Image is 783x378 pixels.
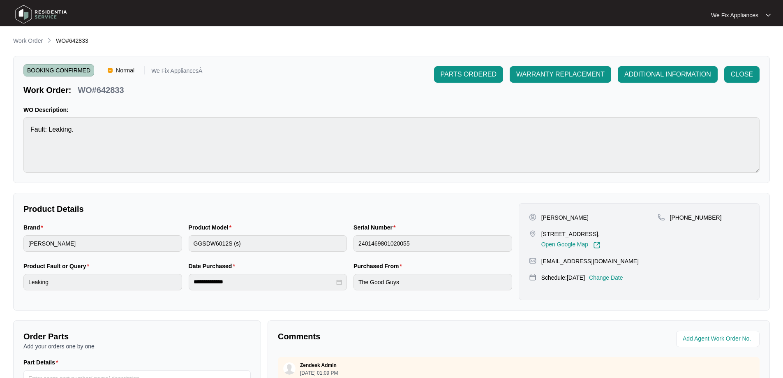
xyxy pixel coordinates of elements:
[541,257,639,265] p: [EMAIL_ADDRESS][DOMAIN_NAME]
[23,274,182,290] input: Product Fault or Query
[189,262,238,270] label: Date Purchased
[353,235,512,252] input: Serial Number
[658,213,665,221] img: map-pin
[516,70,605,79] span: WARRANTY REPLACEMENT
[529,257,536,264] img: map-pin
[766,13,771,17] img: dropdown arrow
[353,274,512,290] input: Purchased From
[23,84,71,96] p: Work Order:
[194,278,335,286] input: Date Purchased
[541,274,585,282] p: Schedule: [DATE]
[46,37,53,44] img: chevron-right
[23,358,62,366] label: Part Details
[510,66,611,83] button: WARRANTY REPLACEMENT
[108,68,113,73] img: Vercel Logo
[13,37,43,45] p: Work Order
[23,203,512,215] p: Product Details
[353,262,405,270] label: Purchased From
[151,68,202,77] p: We Fix AppliancesÂ
[624,70,711,79] span: ADDITIONAL INFORMATION
[23,64,94,77] span: BOOKING CONFIRMED
[541,230,601,238] p: [STREET_ADDRESS],
[711,11,758,19] p: We Fix Appliances
[300,371,338,376] p: [DATE] 01:09 PM
[529,274,536,281] img: map-pin
[441,70,497,79] span: PARTS ORDERED
[529,230,536,237] img: map-pin
[589,274,623,282] p: Change Date
[23,262,92,270] label: Product Fault or Query
[300,362,337,369] p: Zendesk Admin
[78,84,124,96] p: WO#642833
[593,241,601,249] img: Link-External
[23,223,46,232] label: Brand
[23,342,251,350] p: Add your orders one by one
[23,235,182,252] input: Brand
[23,106,760,114] p: WO Description:
[618,66,718,83] button: ADDITIONAL INFORMATION
[541,241,601,249] a: Open Google Map
[731,70,753,79] span: CLOSE
[278,331,513,342] p: Comments
[113,64,138,77] span: Normal
[683,334,755,344] input: Add Agent Work Order No.
[353,223,399,232] label: Serial Number
[529,213,536,221] img: user-pin
[23,117,760,173] textarea: Fault: Leaking.
[23,331,251,342] p: Order Parts
[56,37,88,44] span: WO#642833
[724,66,760,83] button: CLOSE
[12,37,44,46] a: Work Order
[189,235,347,252] input: Product Model
[434,66,503,83] button: PARTS ORDERED
[541,213,589,222] p: [PERSON_NAME]
[670,213,722,222] p: [PHONE_NUMBER]
[283,362,296,375] img: user.svg
[12,2,70,27] img: residentia service logo
[189,223,235,232] label: Product Model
